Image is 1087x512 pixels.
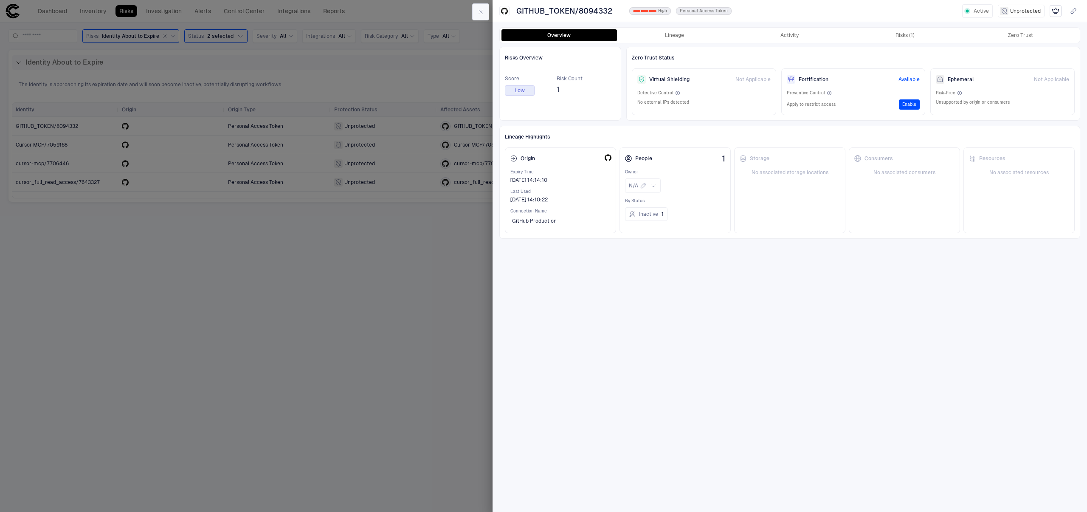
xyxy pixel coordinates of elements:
[633,10,640,12] div: 0
[740,169,840,176] span: No associated storage locations
[1008,32,1033,39] div: Zero Trust
[641,10,648,12] div: 1
[515,87,525,94] span: Low
[974,8,989,14] span: Active
[617,29,732,41] button: Lineage
[557,75,583,82] span: Risk Count
[936,99,1010,105] span: Unsupported by origin or consumers
[787,90,825,96] span: Preventive Control
[510,196,548,203] div: 12/08/2025 13:10:22 (GMT+00:00 UTC)
[854,169,955,176] span: No associated consumers
[948,76,974,83] span: Ephemeral
[505,75,535,82] span: Score
[936,90,955,96] span: Risk-Free
[629,182,638,189] span: N/A
[515,4,624,18] button: GITHUB_TOKEN/8094332
[510,177,547,184] span: [DATE] 14:14:10
[632,52,1075,63] div: Zero Trust Status
[625,198,725,204] span: By Status
[787,102,836,107] span: Apply to restrict access
[899,99,920,110] button: Enable
[501,29,617,41] button: Overview
[740,155,769,162] div: Storage
[510,169,611,175] span: Expiry Time
[557,85,583,94] span: 1
[516,6,612,16] span: GITHUB_TOKEN/8094332
[898,76,920,83] span: Available
[604,154,611,161] div: GitHub
[510,208,611,214] span: Connection Name
[501,8,508,14] div: GitHub
[637,90,673,96] span: Detective Control
[510,177,547,184] div: 11/09/2025 13:14:10 (GMT+00:00 UTC)
[625,207,667,221] button: Inactive1
[662,211,664,218] span: 1
[969,155,1005,162] div: Resources
[510,214,569,228] button: GitHub Production
[722,154,725,163] span: 1
[732,29,848,41] button: Activity
[735,76,771,83] span: Not Applicable
[510,189,611,195] span: Last Used
[625,169,725,175] span: Owner
[1050,5,1062,17] div: Mark as Crown Jewel
[505,52,616,63] div: Risks Overview
[969,169,1069,176] span: No associated resources
[799,76,828,83] span: Fortification
[510,155,535,162] div: Origin
[896,32,915,39] div: Risks (1)
[505,131,1075,142] div: Lineage Highlights
[1010,8,1041,14] span: Unprotected
[649,76,690,83] span: Virtual Shielding
[510,196,548,203] span: [DATE] 14:10:22
[854,155,893,162] div: Consumers
[649,10,656,12] div: 2
[625,155,652,162] div: People
[680,8,728,14] span: Personal Access Token
[512,218,557,224] span: GitHub Production
[1034,76,1069,83] span: Not Applicable
[658,8,667,14] span: High
[637,99,689,105] span: No external IPs detected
